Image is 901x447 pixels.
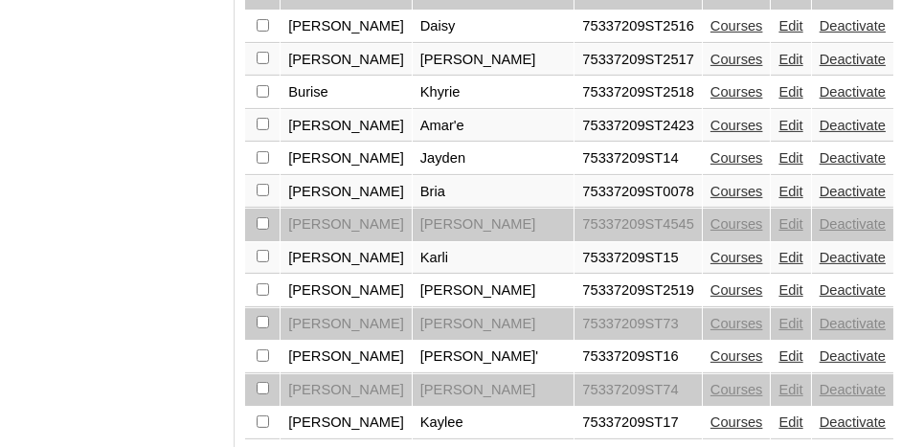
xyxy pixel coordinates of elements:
[574,44,702,77] td: 75337209ST2517
[778,216,802,232] a: Edit
[281,275,412,307] td: [PERSON_NAME]
[710,382,763,397] a: Courses
[574,110,702,143] td: 75337209ST2423
[778,84,802,100] a: Edit
[574,176,702,209] td: 75337209ST0078
[778,118,802,133] a: Edit
[413,308,574,341] td: [PERSON_NAME]
[281,44,412,77] td: [PERSON_NAME]
[281,110,412,143] td: [PERSON_NAME]
[820,150,886,166] a: Deactivate
[413,176,574,209] td: Bria
[820,414,886,430] a: Deactivate
[820,118,886,133] a: Deactivate
[820,282,886,298] a: Deactivate
[820,18,886,34] a: Deactivate
[413,407,574,439] td: Kaylee
[820,84,886,100] a: Deactivate
[413,77,574,109] td: Khyrie
[574,143,702,175] td: 75337209ST14
[820,184,886,199] a: Deactivate
[413,275,574,307] td: [PERSON_NAME]
[574,308,702,341] td: 75337209ST73
[574,77,702,109] td: 75337209ST2518
[281,308,412,341] td: [PERSON_NAME]
[820,52,886,67] a: Deactivate
[281,11,412,43] td: [PERSON_NAME]
[281,374,412,407] td: [PERSON_NAME]
[281,242,412,275] td: [PERSON_NAME]
[778,316,802,331] a: Edit
[413,374,574,407] td: [PERSON_NAME]
[778,150,802,166] a: Edit
[710,282,763,298] a: Courses
[413,209,574,241] td: [PERSON_NAME]
[820,348,886,364] a: Deactivate
[710,316,763,331] a: Courses
[413,44,574,77] td: [PERSON_NAME]
[574,242,702,275] td: 75337209ST15
[710,184,763,199] a: Courses
[413,242,574,275] td: Karli
[710,414,763,430] a: Courses
[710,118,763,133] a: Courses
[574,374,702,407] td: 75337209ST74
[574,11,702,43] td: 75337209ST2516
[574,275,702,307] td: 75337209ST2519
[710,52,763,67] a: Courses
[778,18,802,34] a: Edit
[574,209,702,241] td: 75337209ST4545
[778,184,802,199] a: Edit
[820,216,886,232] a: Deactivate
[778,382,802,397] a: Edit
[710,216,763,232] a: Courses
[281,341,412,373] td: [PERSON_NAME]
[281,176,412,209] td: [PERSON_NAME]
[778,282,802,298] a: Edit
[710,84,763,100] a: Courses
[820,382,886,397] a: Deactivate
[413,143,574,175] td: Jayden
[574,407,702,439] td: 75337209ST17
[820,250,886,265] a: Deactivate
[710,250,763,265] a: Courses
[281,143,412,175] td: [PERSON_NAME]
[413,341,574,373] td: [PERSON_NAME]'
[820,316,886,331] a: Deactivate
[281,407,412,439] td: [PERSON_NAME]
[281,209,412,241] td: [PERSON_NAME]
[778,52,802,67] a: Edit
[778,414,802,430] a: Edit
[281,77,412,109] td: Burise
[710,18,763,34] a: Courses
[413,11,574,43] td: Daisy
[778,250,802,265] a: Edit
[413,110,574,143] td: Amar'e
[710,348,763,364] a: Courses
[710,150,763,166] a: Courses
[574,341,702,373] td: 75337209ST16
[778,348,802,364] a: Edit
